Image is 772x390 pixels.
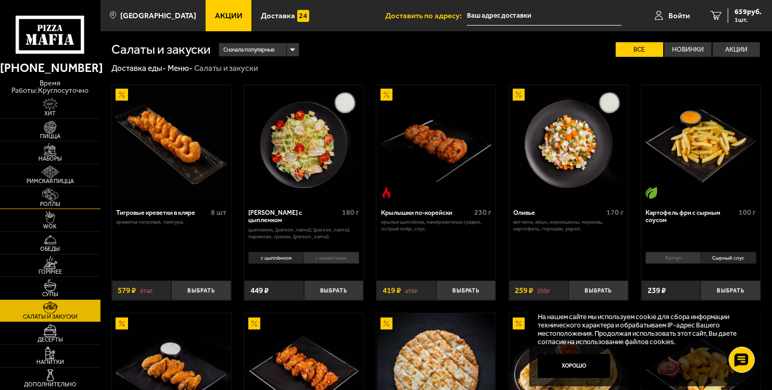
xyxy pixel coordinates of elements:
[116,209,208,217] div: Тигровые креветки в кляре
[509,85,628,203] a: АкционныйОливье
[646,252,701,263] li: Кетчуп
[606,208,624,217] span: 170 г
[474,208,491,217] span: 230 г
[642,85,760,203] img: Картофель фри с сырным соусом
[383,287,401,295] span: 419 ₽
[467,6,622,26] input: Ваш адрес доставки
[245,85,362,203] img: Салат Цезарь с цыпленком
[664,42,712,57] label: Новинки
[538,354,610,378] button: Хорошо
[116,219,226,225] p: креветка тигровая, темпура.
[248,318,260,330] img: Акционный
[342,208,359,217] span: 180 г
[646,209,736,225] div: Картофель фри с сырным соусом
[303,252,359,263] li: с креветками
[436,281,496,300] button: Выбрать
[120,12,196,20] span: [GEOGRAPHIC_DATA]
[641,85,761,203] a: Вегетарианское блюдоКартофель фри с сырным соусом
[112,85,231,203] a: АкционныйТигровые креветки в кляре
[215,12,243,20] span: Акции
[250,287,269,295] span: 449 ₽
[211,208,226,217] span: 8 шт
[381,219,491,232] p: крылья цыплёнка, панировочные сухари, острый кляр, соус.
[701,252,756,263] li: Сырный соус
[513,318,525,330] img: Акционный
[194,63,258,74] div: Салаты и закуски
[112,85,230,203] img: Тигровые креветки в кляре
[248,227,359,240] p: цыпленок, [PERSON_NAME], [PERSON_NAME], пармезан, гренки, [PERSON_NAME].
[111,43,211,56] h1: Салаты и закуски
[304,281,364,300] button: Выбрать
[735,17,762,23] span: 1 шт.
[118,287,136,295] span: 579 ₽
[513,209,604,217] div: Оливье
[385,12,467,20] span: Доставить по адресу:
[701,281,761,300] button: Выбрать
[537,287,550,295] s: 293 ₽
[510,85,627,203] img: Оливье
[223,42,275,57] span: Сначала популярные
[140,287,153,295] s: 674 ₽
[646,187,657,199] img: Вегетарианское блюдо
[381,89,393,101] img: Акционный
[513,219,624,232] p: ветчина, яйцо, корнишоны, морковь, картофель, горошек, укроп.
[616,42,663,57] label: Все
[515,287,533,295] span: 259 ₽
[377,85,495,203] img: Крылышки по-корейски
[116,318,128,330] img: Акционный
[735,8,762,16] span: 659 руб.
[405,287,417,295] s: 498 ₽
[376,85,496,203] a: АкционныйОстрое блюдоКрылышки по-корейски
[739,208,756,217] span: 100 г
[641,249,761,275] div: 0
[381,187,393,199] img: Острое блюдо
[668,12,690,20] span: Войти
[168,64,193,73] a: Меню-
[171,281,231,300] button: Выбрать
[713,42,760,57] label: Акции
[248,252,303,263] li: с цыплёнком
[381,209,472,217] div: Крылышки по-корейски
[261,12,295,20] span: Доставка
[248,209,339,225] div: [PERSON_NAME] с цыпленком
[244,85,363,203] a: Салат Цезарь с цыпленком
[538,313,747,346] p: На нашем сайте мы используем cookie для сбора информации технического характера и обрабатываем IP...
[648,287,666,295] span: 239 ₽
[381,318,393,330] img: Акционный
[568,281,628,300] button: Выбрать
[111,64,166,73] a: Доставка еды-
[297,10,309,22] img: 15daf4d41897b9f0e9f617042186c801.svg
[116,89,128,101] img: Акционный
[244,249,363,275] div: 0
[513,89,525,101] img: Акционный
